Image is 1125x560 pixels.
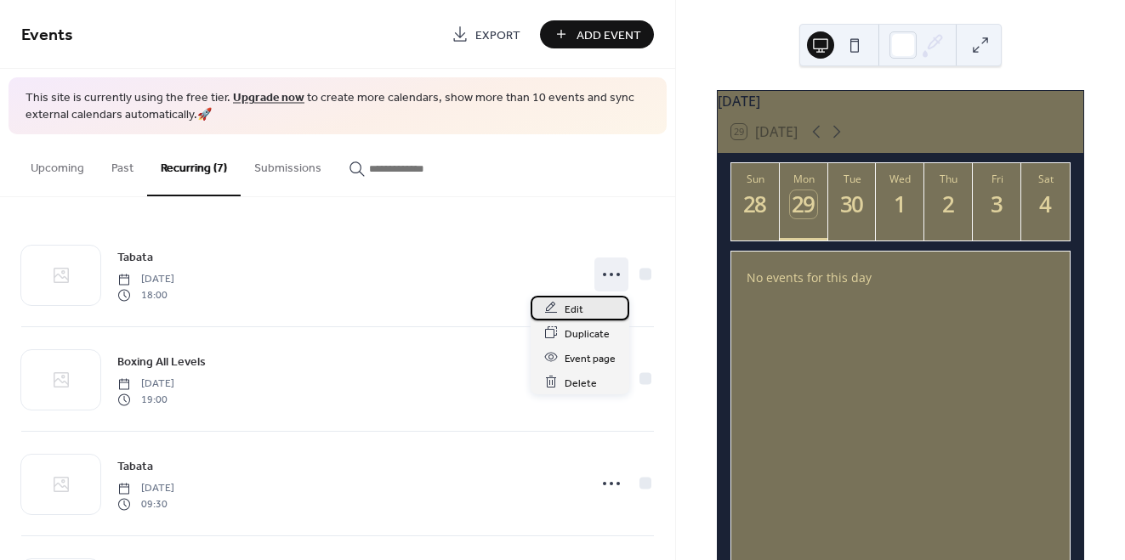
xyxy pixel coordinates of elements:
span: Boxing All Levels [117,354,206,371]
span: [DATE] [117,481,174,496]
button: Submissions [241,134,335,195]
button: Fri3 [973,163,1021,240]
a: Boxing All Levels [117,352,206,371]
span: 19:00 [117,392,174,407]
div: 29 [790,190,818,218]
span: [DATE] [117,376,174,392]
div: Tue [833,172,872,186]
div: Wed [881,172,919,186]
button: Tue30 [828,163,877,240]
div: Fri [978,172,1016,186]
div: 28 [741,190,770,218]
div: Thu [929,172,968,186]
button: Sun28 [731,163,780,240]
a: Upgrade now [233,87,304,110]
span: [DATE] [117,272,174,287]
a: Export [439,20,533,48]
div: 1 [887,190,915,218]
div: 2 [935,190,963,218]
button: Recurring (7) [147,134,241,196]
span: Edit [565,300,583,318]
button: Wed1 [876,163,924,240]
a: Tabata [117,247,153,267]
div: 3 [983,190,1011,218]
span: Delete [565,374,597,392]
a: Tabata [117,456,153,476]
div: 4 [1031,190,1060,218]
button: Thu2 [924,163,973,240]
div: Sun [736,172,775,186]
div: 30 [838,190,866,218]
span: 09:30 [117,496,174,512]
div: Mon [785,172,823,186]
span: Duplicate [565,325,610,342]
span: Add Event [577,26,641,44]
div: No events for this day [733,257,1067,297]
button: Upcoming [17,134,98,195]
button: Sat4 [1021,163,1070,240]
button: Mon29 [780,163,828,240]
span: Tabata [117,249,153,267]
span: This site is currently using the free tier. to create more calendars, show more than 10 events an... [26,90,650,123]
div: Sat [1026,172,1065,186]
span: Tabata [117,458,153,476]
span: Export [475,26,520,44]
span: 18:00 [117,287,174,303]
button: Add Event [540,20,654,48]
span: Event page [565,349,616,367]
button: Past [98,134,147,195]
div: [DATE] [718,91,1083,111]
span: Events [21,19,73,52]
